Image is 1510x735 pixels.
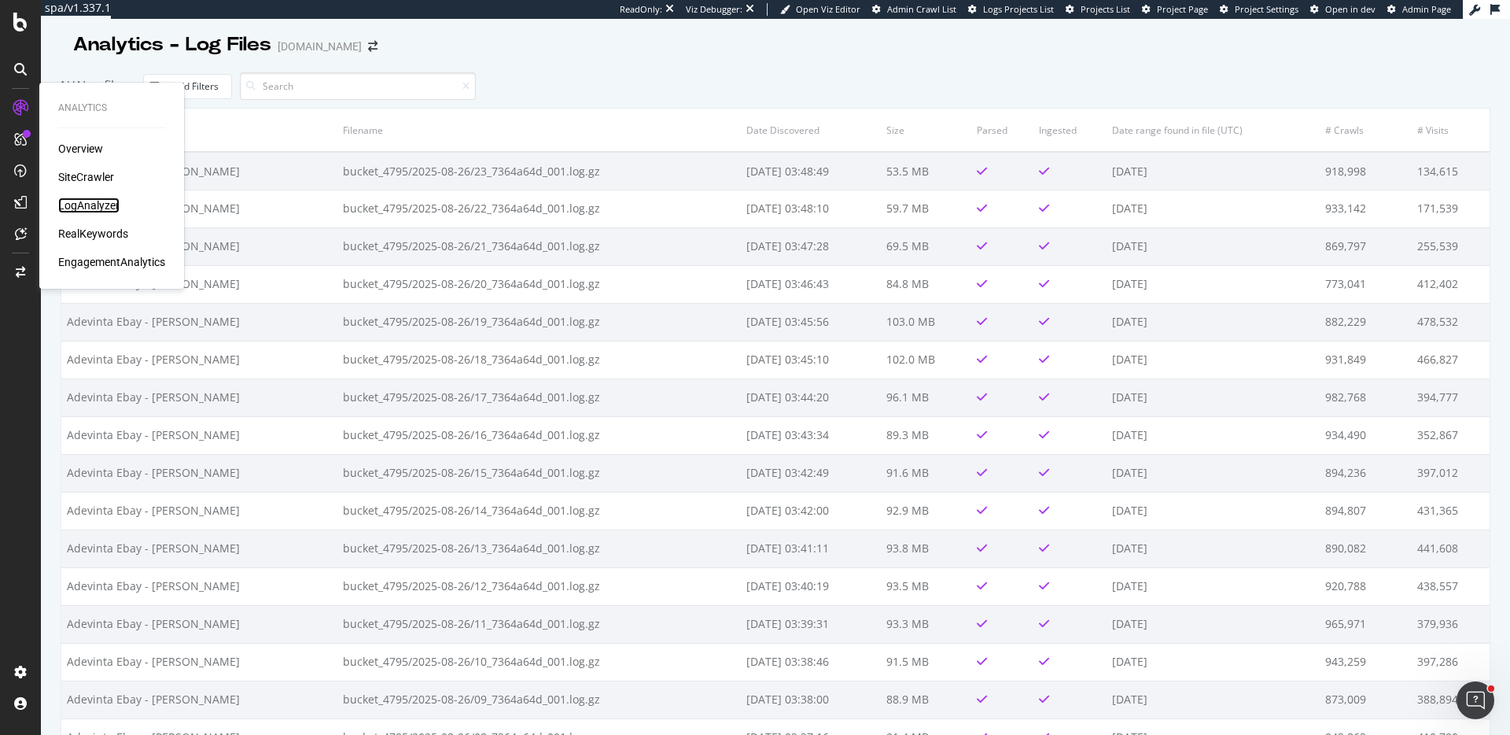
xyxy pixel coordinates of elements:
span: Project Page [1157,3,1208,15]
td: [DATE] [1107,605,1319,643]
input: Search [240,72,476,100]
td: 466,827 [1412,341,1490,379]
a: LogAnalyzer [58,198,120,213]
div: RealKeywords [58,226,128,242]
th: Parsed [971,109,1034,152]
span: N/A [61,77,83,94]
td: bucket_4795/2025-08-26/16_7364a64d_001.log.gz [337,416,740,454]
td: [DATE] 03:45:56 [741,303,882,341]
td: 882,229 [1320,303,1412,341]
td: bucket_4795/2025-08-26/09_7364a64d_001.log.gz [337,681,740,718]
th: Ingested [1033,109,1107,152]
a: Open in dev [1310,3,1376,16]
td: 134,615 [1412,152,1490,190]
td: [DATE] 03:40:19 [741,567,882,605]
td: [DATE] [1107,152,1319,190]
td: 890,082 [1320,530,1412,567]
div: Analytics - Log Files [73,31,271,58]
td: bucket_4795/2025-08-26/23_7364a64d_001.log.gz [337,152,740,190]
td: 352,867 [1412,416,1490,454]
td: 103.0 MB [881,303,970,341]
td: 53.5 MB [881,152,970,190]
span: Open in dev [1325,3,1376,15]
td: [DATE] 03:45:10 [741,341,882,379]
td: 91.5 MB [881,643,970,681]
td: 388,894 [1412,681,1490,718]
td: [DATE] 03:41:11 [741,530,882,567]
td: [DATE] 03:42:49 [741,454,882,492]
td: [DATE] [1107,681,1319,718]
td: Adevinta Ebay - [PERSON_NAME] [61,567,337,605]
td: [DATE] 03:38:00 [741,681,882,718]
td: 894,236 [1320,454,1412,492]
td: [DATE] 03:44:20 [741,379,882,416]
span: Projects List [1081,3,1130,15]
a: Project Settings [1220,3,1298,16]
td: Adevinta Ebay - [PERSON_NAME] [61,265,337,303]
td: 93.8 MB [881,530,970,567]
td: 931,849 [1320,341,1412,379]
td: [DATE] [1107,341,1319,379]
td: bucket_4795/2025-08-26/22_7364a64d_001.log.gz [337,190,740,227]
td: 894,807 [1320,492,1412,530]
div: Analytics [58,102,165,115]
td: [DATE] 03:39:31 [741,605,882,643]
td: 397,012 [1412,454,1490,492]
td: [DATE] [1107,190,1319,227]
td: 171,539 [1412,190,1490,227]
th: Size [881,109,970,152]
td: bucket_4795/2025-08-26/19_7364a64d_001.log.gz [337,303,740,341]
a: SiteCrawler [58,169,114,185]
td: 89.3 MB [881,416,970,454]
td: 93.3 MB [881,605,970,643]
td: bucket_4795/2025-08-26/12_7364a64d_001.log.gz [337,567,740,605]
div: Add Filters [172,79,219,93]
td: Adevinta Ebay - [PERSON_NAME] [61,605,337,643]
td: bucket_4795/2025-08-26/11_7364a64d_001.log.gz [337,605,740,643]
div: EngagementAnalytics [58,254,165,270]
td: 933,142 [1320,190,1412,227]
td: 96.1 MB [881,379,970,416]
td: Adevinta Ebay - [PERSON_NAME] [61,416,337,454]
td: bucket_4795/2025-08-26/21_7364a64d_001.log.gz [337,227,740,265]
th: # Visits [1412,109,1490,152]
span: Admin Page [1402,3,1451,15]
span: Logs Projects List [983,3,1054,15]
td: [DATE] [1107,454,1319,492]
td: Adevinta Ebay - [PERSON_NAME] [61,379,337,416]
td: Adevinta Ebay - [PERSON_NAME] [61,492,337,530]
td: 918,998 [1320,152,1412,190]
th: Filename [337,109,740,152]
td: [DATE] 03:47:28 [741,227,882,265]
td: [DATE] 03:46:43 [741,265,882,303]
td: [DATE] [1107,530,1319,567]
td: 934,490 [1320,416,1412,454]
td: 478,532 [1412,303,1490,341]
td: Adevinta Ebay - [PERSON_NAME] [61,227,337,265]
td: 379,936 [1412,605,1490,643]
td: 88.9 MB [881,681,970,718]
td: Adevinta Ebay - [PERSON_NAME] [61,341,337,379]
th: Date Discovered [741,109,882,152]
td: bucket_4795/2025-08-26/14_7364a64d_001.log.gz [337,492,740,530]
td: 412,402 [1412,265,1490,303]
td: 255,539 [1412,227,1490,265]
td: 982,768 [1320,379,1412,416]
td: 92.9 MB [881,492,970,530]
a: Overview [58,141,103,157]
td: [DATE] [1107,416,1319,454]
td: 773,041 [1320,265,1412,303]
td: Adevinta Ebay - [PERSON_NAME] [61,303,337,341]
td: Adevinta Ebay - [PERSON_NAME] [61,152,337,190]
td: [DATE] 03:48:49 [741,152,882,190]
td: [DATE] 03:42:00 [741,492,882,530]
td: bucket_4795/2025-08-26/17_7364a64d_001.log.gz [337,379,740,416]
td: Adevinta Ebay - [PERSON_NAME] [61,454,337,492]
td: 102.0 MB [881,341,970,379]
td: 59.7 MB [881,190,970,227]
td: [DATE] [1107,227,1319,265]
td: 920,788 [1320,567,1412,605]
